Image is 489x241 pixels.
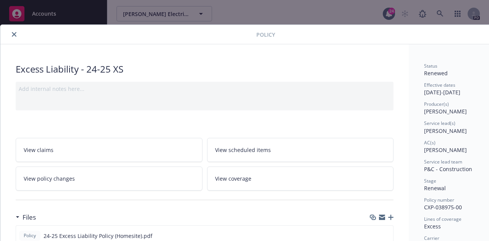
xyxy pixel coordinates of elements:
button: preview file [383,232,390,240]
span: Renewal [424,184,446,192]
a: View coverage [207,167,394,191]
span: Status [424,63,437,69]
span: View scheduled items [215,146,271,154]
span: [PERSON_NAME] [424,108,467,115]
button: close [10,30,19,39]
span: Service lead team [424,159,462,165]
span: AC(s) [424,139,436,146]
span: View claims [24,146,53,154]
div: Excess Liability - 24-25 XS [16,63,393,76]
a: View scheduled items [207,138,394,162]
span: View policy changes [24,175,75,183]
div: Files [16,212,36,222]
span: [PERSON_NAME] [424,146,467,154]
span: CXP-038975-00 [424,204,462,211]
span: Service lead(s) [424,120,455,126]
h3: Files [23,212,36,222]
span: Policy [256,31,275,39]
span: Producer(s) [424,101,449,107]
button: download file [371,232,377,240]
span: Policy [22,232,37,239]
a: View claims [16,138,202,162]
span: Effective dates [424,82,455,88]
span: Lines of coverage [424,216,461,222]
span: 24-25 Excess Liability Policy (Homesite).pdf [44,232,152,240]
span: P&C - Construction [424,165,472,173]
span: Stage [424,178,436,184]
span: View coverage [215,175,251,183]
div: Add internal notes here... [19,85,390,93]
a: View policy changes [16,167,202,191]
span: Renewed [424,70,448,77]
span: [PERSON_NAME] [424,127,467,134]
span: Policy number [424,197,454,203]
